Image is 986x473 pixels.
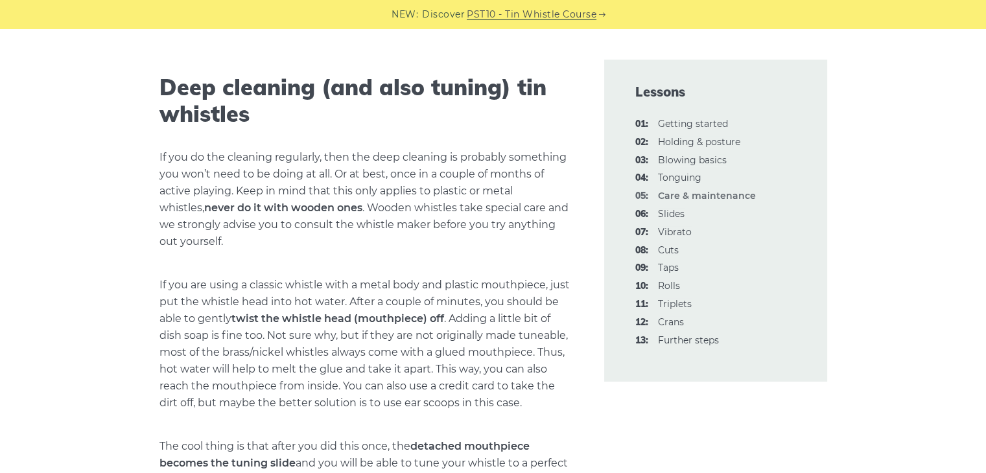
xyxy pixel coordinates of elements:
span: 02: [635,135,648,150]
span: 10: [635,279,648,294]
span: Discover [422,7,465,22]
a: 06:Slides [658,208,685,220]
a: 13:Further steps [658,334,719,346]
span: 03: [635,153,648,168]
a: 01:Getting started [658,118,728,130]
strong: detached mouthpiece becomes the tuning slide [159,440,530,469]
span: 13: [635,333,648,349]
a: 04:Tonguing [658,172,701,183]
a: 03:Blowing basics [658,154,727,166]
span: 06: [635,207,648,222]
span: 09: [635,260,648,276]
a: 12:Crans [658,316,684,328]
a: 10:Rolls [658,280,680,292]
span: 04: [635,170,648,186]
a: 02:Holding & posture [658,136,740,148]
a: 07:Vibrato [658,226,692,238]
span: Lessons [635,83,796,101]
h2: Deep cleaning (and also tuning) tin whistles [159,75,573,128]
strong: never do it with wooden ones [204,202,362,214]
span: 08: [635,243,648,259]
span: NEW: [392,7,418,22]
p: If you are using a classic whistle with a metal body and plastic mouthpiece, just put the whistle... [159,277,573,411]
strong: Care & maintenance [658,190,756,202]
a: PST10 - Tin Whistle Course [467,7,596,22]
span: 12: [635,315,648,330]
a: 09:Taps [658,262,679,273]
strong: twist the whistle head (mouthpiece) off [231,312,444,325]
span: 11: [635,297,648,312]
p: If you do the cleaning regularly, then the deep cleaning is probably something you won’t need to ... [159,149,573,250]
span: 07: [635,225,648,240]
span: 05: [635,189,648,204]
span: 01: [635,117,648,132]
a: 08:Cuts [658,244,679,256]
a: 11:Triplets [658,298,692,310]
